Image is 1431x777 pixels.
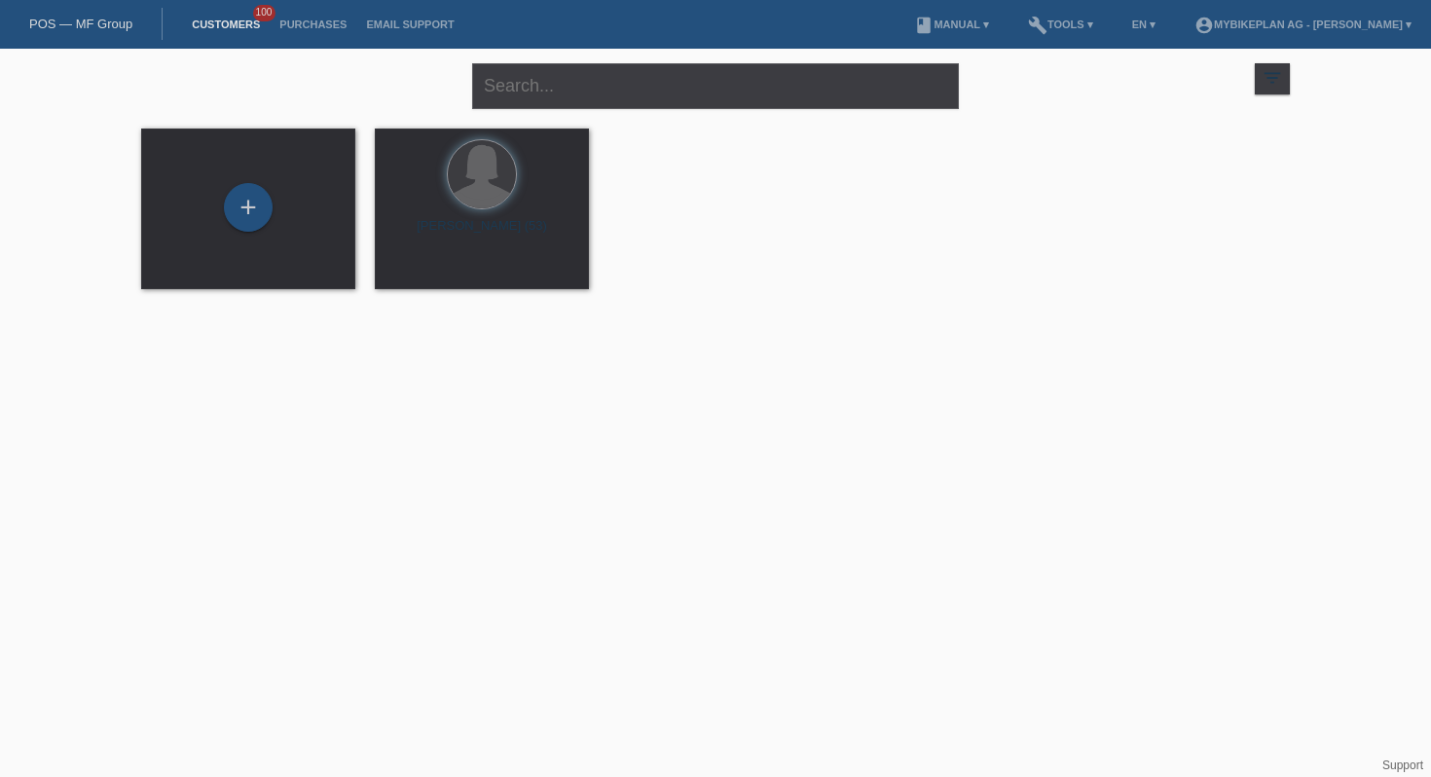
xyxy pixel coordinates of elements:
a: Email Support [356,18,463,30]
a: bookManual ▾ [904,18,999,30]
a: EN ▾ [1122,18,1165,30]
div: [PERSON_NAME] (53) [390,218,573,249]
div: Add customer [225,191,272,224]
a: Support [1382,758,1423,772]
a: POS — MF Group [29,17,132,31]
i: account_circle [1194,16,1214,35]
a: Purchases [270,18,356,30]
a: account_circleMybikeplan AG - [PERSON_NAME] ▾ [1185,18,1421,30]
i: book [914,16,934,35]
i: filter_list [1262,67,1283,89]
a: buildTools ▾ [1018,18,1103,30]
span: 100 [253,5,276,21]
i: build [1028,16,1047,35]
a: Customers [182,18,270,30]
input: Search... [472,63,959,109]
